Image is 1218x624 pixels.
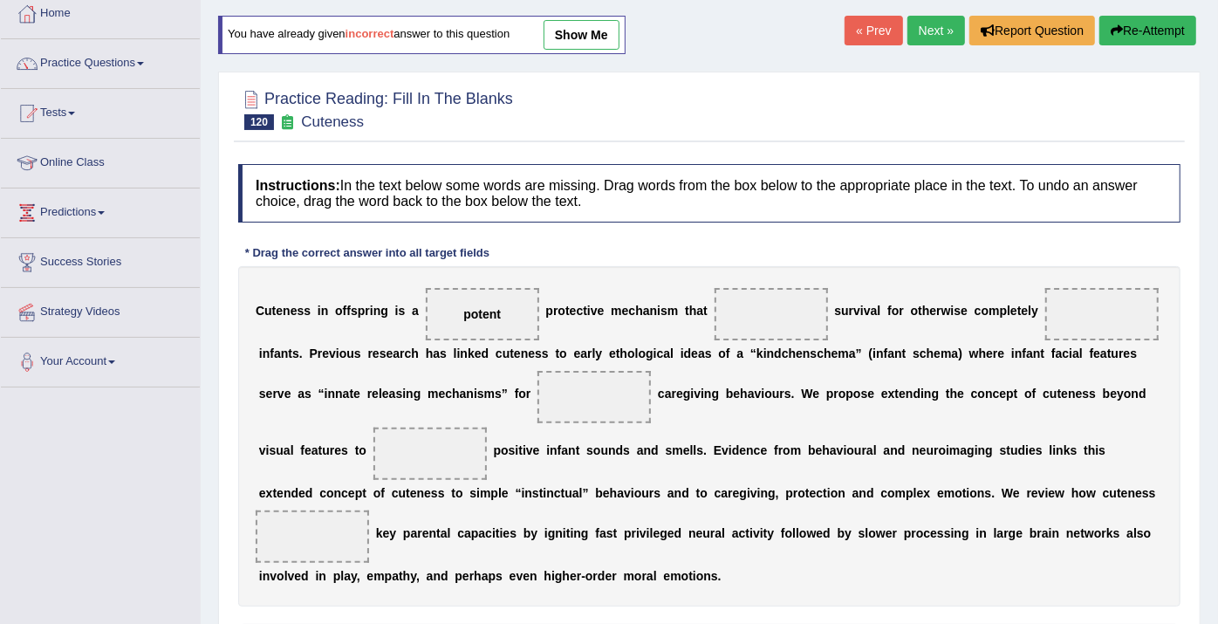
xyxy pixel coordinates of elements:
[936,304,941,318] b: r
[1063,346,1070,360] b: c
[838,387,846,401] b: o
[1051,346,1056,360] b: f
[1,189,200,232] a: Predictions
[993,346,997,360] b: r
[796,346,803,360] b: e
[1056,346,1063,360] b: a
[412,304,419,318] b: a
[256,178,340,193] b: Instructions:
[690,387,694,401] b: i
[975,304,982,318] b: c
[587,346,592,360] b: r
[911,304,919,318] b: o
[288,346,292,360] b: t
[238,164,1180,223] h4: In the text below some words are missing. Drag words from the box below to the appropriate place ...
[1079,346,1083,360] b: l
[587,304,591,318] b: i
[801,387,812,401] b: W
[1023,346,1027,360] b: f
[853,304,860,318] b: v
[951,304,955,318] b: i
[989,304,999,318] b: m
[1124,346,1131,360] b: e
[346,346,354,360] b: u
[367,387,372,401] b: r
[691,346,698,360] b: e
[887,346,894,360] b: a
[791,387,795,401] b: .
[411,346,419,360] b: h
[387,346,393,360] b: e
[958,346,962,360] b: )
[535,346,542,360] b: s
[1,139,200,182] a: Online Class
[353,387,360,401] b: e
[466,387,474,401] b: n
[298,304,304,318] b: s
[580,346,587,360] b: a
[545,304,553,318] b: p
[718,346,726,360] b: o
[405,346,412,360] b: c
[365,304,369,318] b: r
[1119,346,1123,360] b: r
[351,304,358,318] b: s
[887,304,892,318] b: f
[672,387,676,401] b: r
[941,346,951,360] b: m
[1099,16,1196,45] button: Re-Attempt
[339,346,347,360] b: o
[969,16,1095,45] button: Report Question
[496,346,503,360] b: c
[685,304,689,318] b: t
[474,387,477,401] b: i
[475,346,482,360] b: e
[1,338,200,381] a: Your Account
[346,28,394,41] b: incorrect
[952,346,959,360] b: a
[270,346,274,360] b: f
[1072,346,1079,360] b: a
[698,346,705,360] b: a
[833,387,838,401] b: r
[929,304,936,318] b: e
[824,346,831,360] b: h
[861,387,868,401] b: s
[650,304,658,318] b: n
[663,346,670,360] b: a
[1000,304,1008,318] b: p
[336,346,339,360] b: i
[715,288,828,340] span: Drop target
[1017,304,1022,318] b: t
[454,346,457,360] b: l
[503,346,510,360] b: u
[399,304,406,318] b: s
[380,304,388,318] b: g
[304,304,311,318] b: s
[346,304,351,318] b: f
[395,387,402,401] b: s
[845,16,902,45] a: « Prev
[913,346,920,360] b: s
[658,387,665,401] b: c
[784,387,791,401] b: s
[592,346,596,360] b: l
[433,346,440,360] b: a
[379,387,382,401] b: l
[298,387,304,401] b: a
[789,346,797,360] b: h
[343,304,347,318] b: f
[616,346,620,360] b: t
[1,89,200,133] a: Tests
[643,304,650,318] b: a
[266,387,273,401] b: e
[1022,304,1029,318] b: e
[553,304,558,318] b: r
[681,346,684,360] b: i
[322,346,329,360] b: e
[382,387,389,401] b: e
[622,304,629,318] b: e
[639,346,647,360] b: o
[460,346,468,360] b: n
[318,387,325,401] b: “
